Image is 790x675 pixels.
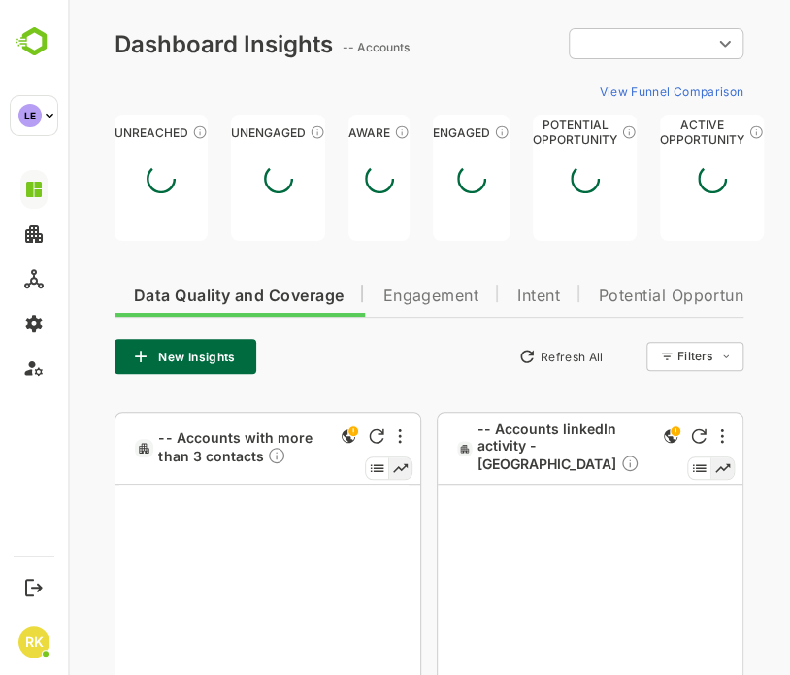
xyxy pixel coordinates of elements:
[90,429,261,468] span: -- Accounts with more than 3 contacts
[163,125,257,140] div: Unengaged
[591,424,614,451] div: This is a global insight. Segment selection is not applicable for this view
[449,288,492,304] span: Intent
[426,124,442,140] div: These accounts are warm, further nurturing would qualify them to MQAs
[242,124,257,140] div: These accounts have not shown enough engagement and need nurturing
[442,341,543,372] button: Refresh All
[314,288,411,304] span: Engagement
[652,428,656,444] div: More
[410,421,584,476] span: -- Accounts linkedIn activity - [GEOGRAPHIC_DATA]
[275,40,347,54] ag: -- Accounts
[592,125,696,140] div: Active Opportunity
[410,421,592,476] a: -- Accounts linkedIn activity - [GEOGRAPHIC_DATA]Description not present
[90,429,269,468] a: -- Accounts with more than 3 contactsDescription not present
[18,626,49,658] div: RK
[680,124,696,140] div: These accounts have open opportunities which might be at any of the Sales Stages
[66,288,276,304] span: Data Quality and Coverage
[553,124,569,140] div: These accounts are MQAs and can be passed on to Inside Sales
[10,23,59,60] img: BambooboxLogoMark.f1c84d78b4c51b1a7b5f700c9845e183.svg
[47,30,265,58] div: Dashboard Insights
[124,124,140,140] div: These accounts have not been engaged with for a defined time period
[18,104,42,127] div: LE
[280,125,342,140] div: Aware
[365,125,442,140] div: Engaged
[330,428,334,444] div: More
[608,339,675,374] div: Filters
[47,339,188,374] button: New Insights
[465,125,569,140] div: Potential Opportunity
[20,574,47,600] button: Logout
[523,76,675,107] button: View Funnel Comparison
[609,349,644,363] div: Filters
[326,124,342,140] div: These accounts have just entered the buying cycle and need further nurturing
[47,125,140,140] div: Unreached
[623,428,639,444] div: Refresh
[269,424,292,451] div: This is a global insight. Segment selection is not applicable for this view
[501,26,675,61] div: ​
[552,454,572,476] div: Description not present
[199,446,218,468] div: Description not present
[531,288,695,304] span: Potential Opportunity
[301,428,316,444] div: Refresh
